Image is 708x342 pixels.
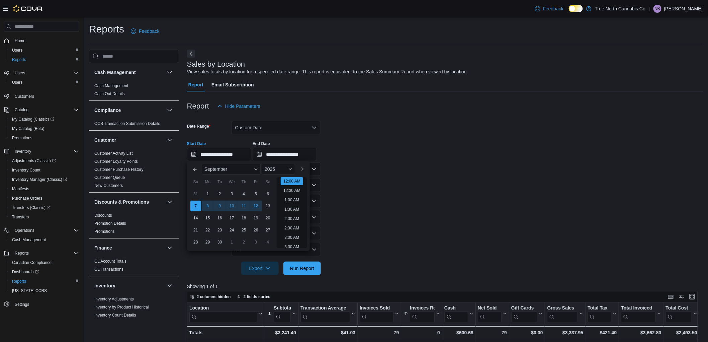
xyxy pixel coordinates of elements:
span: 2 columns hidden [197,294,231,299]
button: Inventory [12,147,34,155]
button: Reports [7,277,82,286]
span: Run Report [290,265,314,272]
span: Home [15,38,25,44]
p: | [649,5,651,13]
a: Cash Management [94,83,128,88]
div: Button. Open the year selector. 2025 is currently selected. [262,164,295,175]
button: 2 columns hidden [187,293,234,301]
span: Inventory [12,147,79,155]
span: Inventory Manager (Classic) [12,177,67,182]
div: day-30 [214,237,225,248]
a: Inventory Manager (Classic) [7,175,82,184]
div: Location [189,305,257,312]
button: Total Invoiced [621,305,661,322]
div: day-2 [239,237,249,248]
div: day-18 [239,213,249,223]
button: Settings [1,299,82,309]
button: Catalog [1,105,82,115]
button: Compliance [94,107,164,114]
span: Reports [12,249,79,257]
span: Users [15,70,25,76]
div: Total Cost [666,305,692,312]
button: Cash Management [166,68,174,76]
button: Hide Parameters [214,99,263,113]
button: Display options [678,293,686,301]
ul: Time [277,177,307,248]
a: Customer Loyalty Points [94,159,138,164]
button: Reports [1,249,82,258]
div: Sa [263,177,273,187]
span: Promotions [12,135,32,141]
div: Cash [444,305,468,312]
button: Subtotal [267,305,296,322]
h3: Finance [94,245,112,251]
label: End Date [253,141,270,146]
p: [PERSON_NAME] [664,5,703,13]
span: Catalog [12,106,79,114]
button: 2 fields sorted [234,293,273,301]
button: Next month [296,164,307,175]
h3: Inventory [94,282,115,289]
div: day-27 [263,225,273,235]
div: View sales totals by location for a specified date range. This report is equivalent to the Sales ... [187,68,468,75]
a: Promotion Details [94,221,126,226]
div: September, 2025 [190,188,274,248]
button: Catalog [12,106,31,114]
button: Users [1,68,82,78]
div: Mo [202,177,213,187]
a: GL Transactions [94,267,123,272]
button: Keyboard shortcuts [667,293,675,301]
nav: Complex example [4,33,79,327]
a: Home [12,37,28,45]
button: Inventory [94,282,164,289]
div: Net Sold [478,305,502,322]
span: Inventory [15,149,31,154]
div: day-2 [214,189,225,199]
div: Subtotal [274,305,291,312]
span: My Catalog (Beta) [9,125,79,133]
span: Operations [12,226,79,234]
div: day-15 [202,213,213,223]
button: Users [7,46,82,55]
a: GL Account Totals [94,259,126,264]
h3: Customer [94,137,116,143]
div: Button. Open the month selector. September is currently selected. [202,164,261,175]
span: Inventory Manager (Classic) [9,176,79,184]
div: Customer [89,149,179,192]
div: Cash Management [89,82,179,100]
span: Manifests [9,185,79,193]
a: My Catalog (Classic) [7,115,82,124]
button: Finance [166,244,174,252]
span: 2025 [265,166,275,172]
button: Customers [1,91,82,101]
div: We [227,177,237,187]
div: 79 [360,329,399,337]
a: My Catalog (Beta) [9,125,47,133]
div: day-26 [251,225,261,235]
div: Compliance [89,120,179,130]
div: day-14 [190,213,201,223]
span: NB [655,5,660,13]
li: 3:30 AM [282,243,302,251]
input: Dark Mode [569,5,583,12]
input: Press the down key to enter a popover containing a calendar. Press the escape key to close the po... [187,148,251,161]
a: Inventory Adjustments [94,297,134,301]
li: 12:30 AM [281,187,303,195]
a: Promotions [9,134,35,142]
div: Transaction Average [300,305,350,322]
button: Inventory [1,147,82,156]
a: Promotions [94,229,115,234]
span: Adjustments (Classic) [12,158,56,163]
button: Cash Management [94,69,164,76]
a: Customer Purchase History [94,167,144,172]
button: Run Report [283,262,321,275]
button: Open list of options [312,199,317,204]
span: Reports [9,277,79,285]
li: 2:00 AM [282,215,302,223]
h1: Reports [89,22,124,36]
span: Adjustments (Classic) [9,157,79,165]
button: Invoices Sold [360,305,399,322]
span: Reports [15,251,29,256]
